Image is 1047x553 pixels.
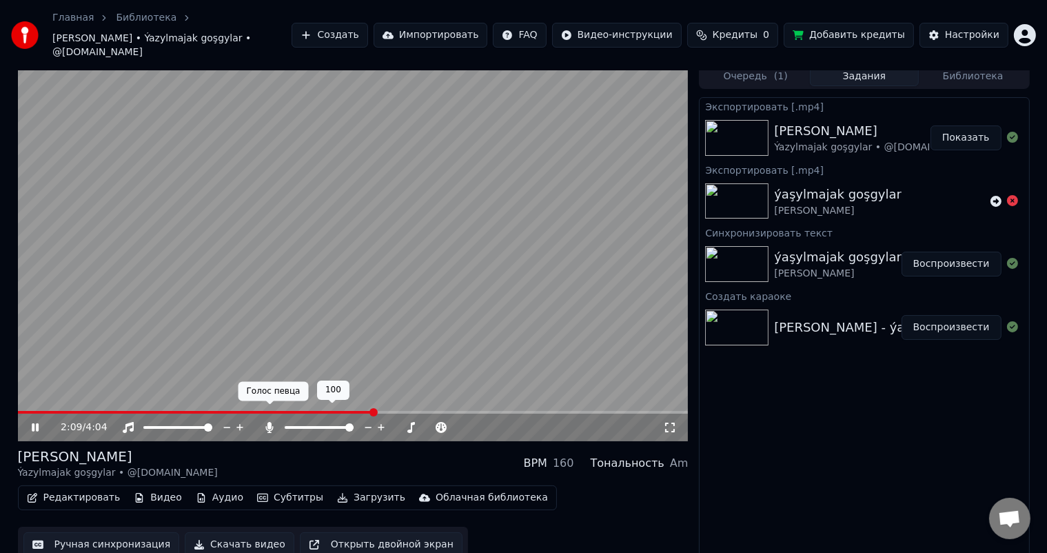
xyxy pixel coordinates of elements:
[763,28,769,42] span: 0
[700,224,1028,241] div: Синхронизировать текст
[774,185,902,204] div: ýaşylmajak goşgylar
[700,288,1028,304] div: Создать караоке
[919,23,1008,48] button: Настройки
[774,248,902,267] div: ýaşylmajak goşgylar
[116,11,176,25] a: Библиотека
[700,98,1028,114] div: Экспортировать [.mp4]
[989,498,1030,539] a: Открытый чат
[931,125,1002,150] button: Показать
[128,488,187,507] button: Видео
[552,23,682,48] button: Видео-инструкции
[774,141,974,154] div: Ýazylmajak goşgylar • @[DOMAIN_NAME]
[52,11,94,25] a: Главная
[238,382,309,401] div: Голос певца
[332,488,411,507] button: Загрузить
[945,28,999,42] div: Настройки
[553,455,574,472] div: 160
[52,11,292,59] nav: breadcrumb
[85,421,107,434] span: 4:04
[591,455,664,472] div: Тональность
[436,491,548,505] div: Облачная библиотека
[61,421,82,434] span: 2:09
[190,488,249,507] button: Аудио
[292,23,367,48] button: Создать
[774,204,902,218] div: [PERSON_NAME]
[774,70,788,83] span: ( 1 )
[700,161,1028,178] div: Экспортировать [.mp4]
[374,23,488,48] button: Импортировать
[21,488,126,507] button: Редактировать
[317,381,349,400] div: 100
[902,315,1002,340] button: Воспроизвести
[61,421,94,434] div: /
[52,32,292,59] span: [PERSON_NAME] • Ýazylmajak goşgylar • @[DOMAIN_NAME]
[774,121,974,141] div: [PERSON_NAME]
[687,23,778,48] button: Кредиты0
[713,28,758,42] span: Кредиты
[252,488,329,507] button: Субтитры
[919,66,1028,86] button: Библиотека
[11,21,39,49] img: youka
[524,455,547,472] div: BPM
[774,267,902,281] div: [PERSON_NAME]
[902,252,1002,276] button: Воспроизвести
[670,455,689,472] div: Am
[784,23,914,48] button: Добавить кредиты
[493,23,546,48] button: FAQ
[810,66,919,86] button: Задания
[18,466,218,480] div: Ýazylmajak goşgylar • @[DOMAIN_NAME]
[701,66,810,86] button: Очередь
[18,447,218,466] div: [PERSON_NAME]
